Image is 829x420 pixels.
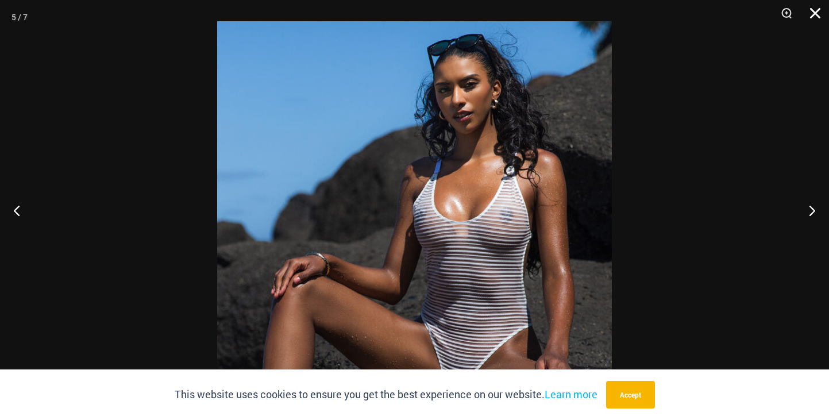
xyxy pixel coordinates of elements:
[545,387,597,401] a: Learn more
[786,182,829,239] button: Next
[175,386,597,403] p: This website uses cookies to ensure you get the best experience on our website.
[606,381,655,409] button: Accept
[11,9,28,26] div: 5 / 7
